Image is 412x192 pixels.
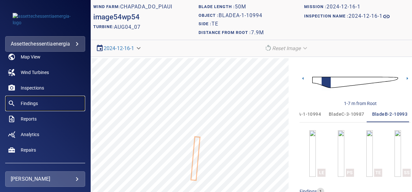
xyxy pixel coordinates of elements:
[120,4,172,10] h1: Chapada_do_Piaui
[329,110,364,118] span: bladeC-3-10987
[346,169,354,177] div: PS
[5,142,85,158] a: repairs noActive
[326,4,360,10] h1: 2024-12-16-1
[304,4,326,10] h1: Mission :
[5,36,85,52] div: assettechessentiaenergia
[21,100,38,107] span: Findings
[317,169,326,177] div: LE
[21,131,39,138] span: Analytics
[199,4,235,10] h1: Blade length :
[349,13,390,20] a: 2024-12-16-1
[5,65,85,80] a: windturbines noActive
[104,45,134,51] a: 2024-12-16-1
[5,49,85,65] a: map noActive
[21,54,40,60] span: Map View
[93,4,120,10] h1: WIND FARM:
[21,116,37,122] span: Reports
[372,110,408,118] span: bladeB-2-10993
[300,130,326,177] button: LE
[235,4,246,10] h1: 50m
[219,13,262,19] h1: bladeA-1-10994
[338,130,344,177] a: PS
[21,85,44,91] span: Inspections
[304,14,349,19] h1: Inspection name :
[312,72,398,93] img: d
[349,13,383,19] h1: 2024-12-16-1
[114,24,141,30] h2: AUG04_07
[93,24,114,30] h2: TURBINE:
[366,130,373,177] a: TE
[93,43,145,54] div: 2024-12-16-1
[199,13,219,19] h1: Object :
[262,43,311,54] div: Reset Image
[212,21,218,27] h1: TE
[93,13,140,21] h2: image54wp54
[5,127,85,142] a: analytics noActive
[357,130,383,177] button: TE
[11,39,80,49] div: assettechessentiaenergia
[328,130,354,177] button: PS
[309,130,316,177] a: LE
[251,30,264,36] h1: 7.9m
[11,174,80,184] div: [PERSON_NAME]
[5,80,85,96] a: inspections noActive
[199,30,251,36] h1: Distance from root :
[344,100,377,107] div: 1-7 m from Root
[374,169,382,177] div: TE
[272,45,301,51] em: Reset Image
[13,13,77,26] img: assettechessentiaenergia-logo
[395,130,401,177] a: SS
[403,169,411,177] div: SS
[21,147,36,153] span: Repairs
[5,111,85,127] a: reports noActive
[285,110,321,118] span: bladeA-1-10994
[385,130,411,177] button: SS
[21,69,49,76] span: Wind Turbines
[199,21,212,27] h1: Side :
[5,96,85,111] a: findings noActive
